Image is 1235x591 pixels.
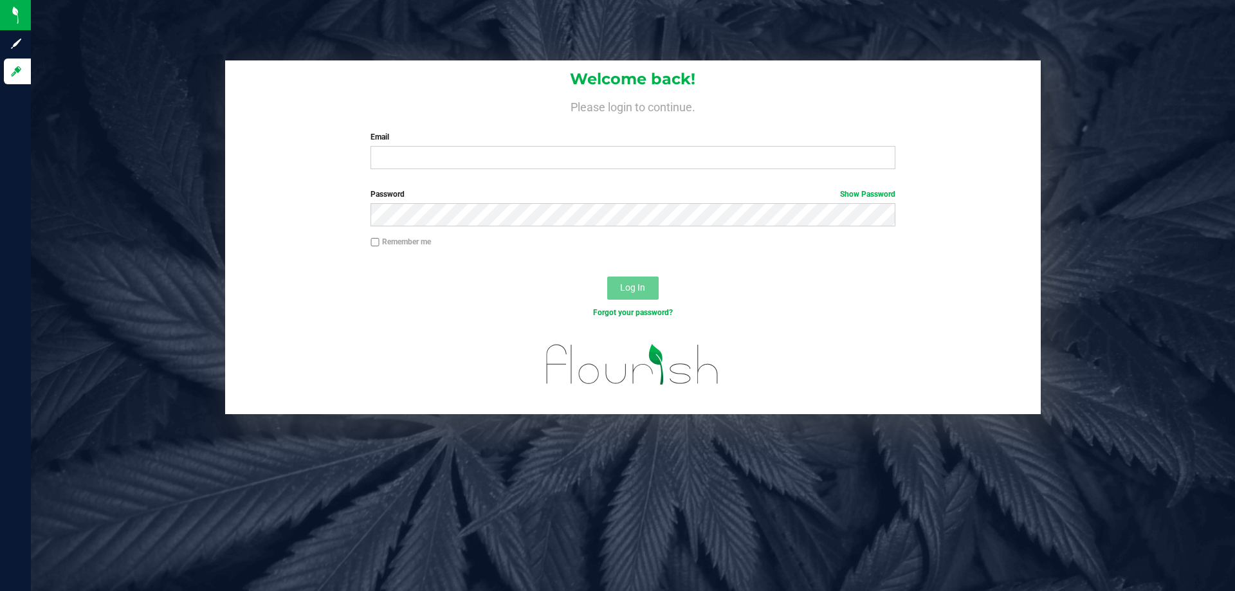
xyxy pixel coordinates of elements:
[370,236,431,248] label: Remember me
[593,308,673,317] a: Forgot your password?
[10,65,23,78] inline-svg: Log in
[370,131,895,143] label: Email
[225,71,1041,87] h1: Welcome back!
[531,332,735,397] img: flourish_logo.svg
[620,282,645,293] span: Log In
[370,190,405,199] span: Password
[10,37,23,50] inline-svg: Sign up
[840,190,895,199] a: Show Password
[607,277,659,300] button: Log In
[225,98,1041,113] h4: Please login to continue.
[370,238,380,247] input: Remember me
